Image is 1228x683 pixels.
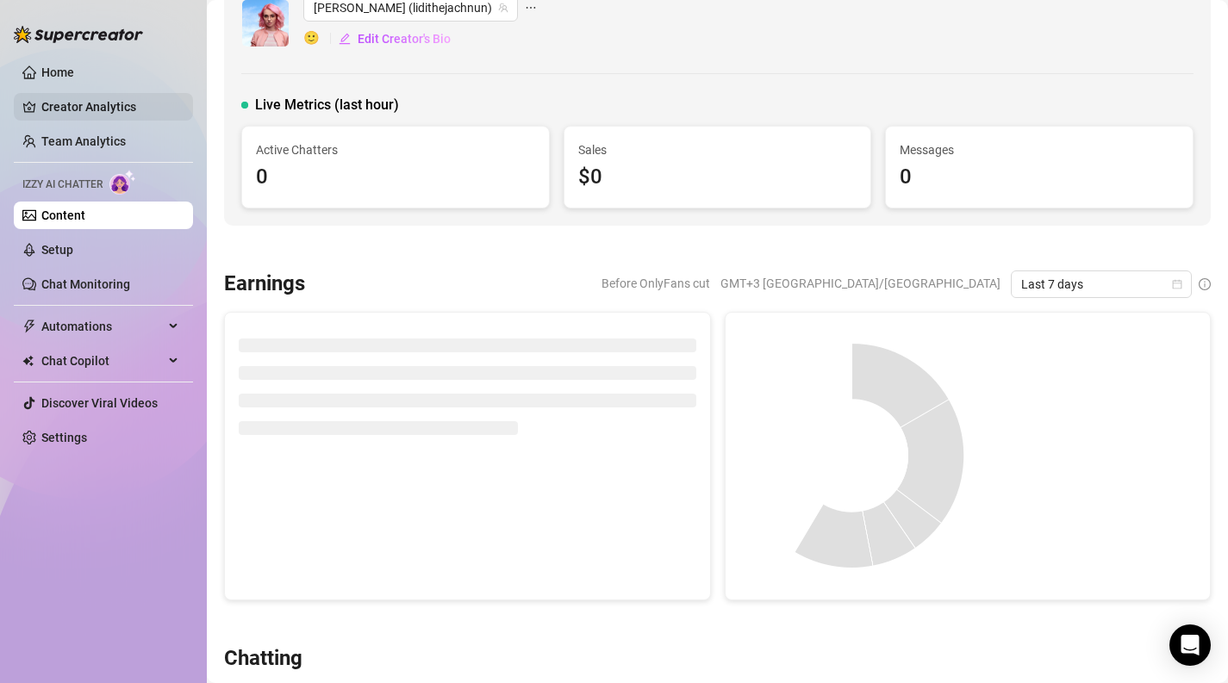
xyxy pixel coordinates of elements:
span: edit [339,33,351,45]
span: Chat Copilot [41,347,164,375]
span: 🙂 [303,28,338,49]
span: Messages [900,140,1179,159]
span: Sales [578,140,857,159]
span: Live Metrics (last hour) [255,95,399,115]
span: calendar [1172,279,1182,289]
div: Open Intercom Messenger [1169,624,1211,666]
a: Creator Analytics [41,93,179,121]
span: GMT+3 [GEOGRAPHIC_DATA]/[GEOGRAPHIC_DATA] [720,270,1000,296]
img: AI Chatter [109,170,136,195]
a: Settings [41,431,87,444]
span: thunderbolt [22,320,36,333]
h3: Earnings [224,270,305,298]
span: Active Chatters [256,140,535,159]
a: Home [41,65,74,79]
a: Content [41,208,85,222]
span: Edit Creator's Bio [358,32,451,46]
a: Discover Viral Videos [41,396,158,410]
img: Chat Copilot [22,355,34,367]
img: logo-BBDzfeDw.svg [14,26,143,43]
div: 0 [256,161,535,194]
span: Before OnlyFans cut [602,270,710,296]
h3: Chatting [224,645,302,673]
span: team [498,3,508,13]
div: 0 [900,161,1179,194]
a: Setup [41,243,73,257]
span: Last 7 days [1021,271,1181,297]
span: Automations [41,313,164,340]
span: info-circle [1199,278,1211,290]
button: Edit Creator's Bio [338,25,452,53]
span: Izzy AI Chatter [22,177,103,193]
a: Chat Monitoring [41,277,130,291]
a: Team Analytics [41,134,126,148]
div: $0 [578,161,857,194]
